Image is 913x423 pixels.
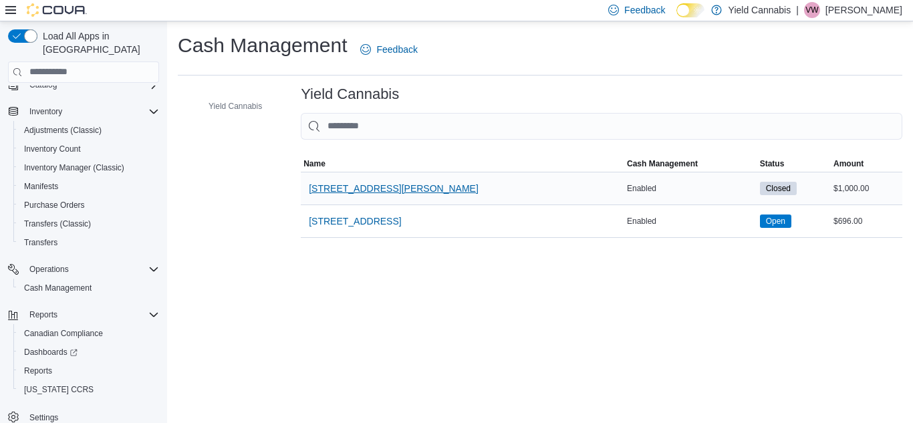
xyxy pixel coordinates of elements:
[301,156,624,172] button: Name
[19,160,159,176] span: Inventory Manager (Classic)
[624,180,757,196] div: Enabled
[303,158,325,169] span: Name
[13,140,164,158] button: Inventory Count
[805,2,818,18] span: VW
[24,366,52,376] span: Reports
[13,279,164,297] button: Cash Management
[19,325,159,341] span: Canadian Compliance
[19,178,63,194] a: Manifests
[37,29,159,56] span: Load All Apps in [GEOGRAPHIC_DATA]
[19,235,63,251] a: Transfers
[209,101,262,112] span: Yield Cannabis
[178,32,347,59] h1: Cash Management
[19,235,159,251] span: Transfers
[13,158,164,177] button: Inventory Manager (Classic)
[24,347,78,358] span: Dashboards
[24,181,58,192] span: Manifests
[13,362,164,380] button: Reports
[19,197,90,213] a: Purchase Orders
[19,280,159,296] span: Cash Management
[13,324,164,343] button: Canadian Compliance
[796,2,799,18] p: |
[825,2,902,18] p: [PERSON_NAME]
[757,156,831,172] button: Status
[804,2,820,18] div: Vanessa Wilson
[29,80,57,90] span: Catalog
[29,106,62,117] span: Inventory
[766,182,791,194] span: Closed
[190,98,267,114] button: Yield Cannabis
[309,215,401,228] span: [STREET_ADDRESS]
[303,208,406,235] button: [STREET_ADDRESS]
[833,158,864,169] span: Amount
[24,104,68,120] button: Inventory
[627,158,698,169] span: Cash Management
[19,216,96,232] a: Transfers (Classic)
[19,344,159,360] span: Dashboards
[29,412,58,423] span: Settings
[729,2,791,18] p: Yield Cannabis
[19,382,99,398] a: [US_STATE] CCRS
[766,215,785,227] span: Open
[24,219,91,229] span: Transfers (Classic)
[13,196,164,215] button: Purchase Orders
[831,156,902,172] button: Amount
[3,305,164,324] button: Reports
[19,280,97,296] a: Cash Management
[624,213,757,229] div: Enabled
[13,380,164,399] button: [US_STATE] CCRS
[24,384,94,395] span: [US_STATE] CCRS
[19,122,159,138] span: Adjustments (Classic)
[13,233,164,252] button: Transfers
[24,77,62,93] button: Catalog
[19,122,107,138] a: Adjustments (Classic)
[624,3,665,17] span: Feedback
[24,261,159,277] span: Operations
[24,328,103,339] span: Canadian Compliance
[19,141,159,157] span: Inventory Count
[676,17,677,18] span: Dark Mode
[24,237,57,248] span: Transfers
[24,144,81,154] span: Inventory Count
[309,182,479,195] span: [STREET_ADDRESS][PERSON_NAME]
[760,182,797,195] span: Closed
[301,113,902,140] input: This is a search bar. As you type, the results lower in the page will automatically filter.
[29,264,69,275] span: Operations
[24,307,63,323] button: Reports
[24,261,74,277] button: Operations
[24,283,92,293] span: Cash Management
[19,160,130,176] a: Inventory Manager (Classic)
[831,180,902,196] div: $1,000.00
[624,156,757,172] button: Cash Management
[24,77,159,93] span: Catalog
[355,36,422,63] a: Feedback
[24,162,124,173] span: Inventory Manager (Classic)
[19,363,57,379] a: Reports
[760,158,785,169] span: Status
[19,325,108,341] a: Canadian Compliance
[24,104,159,120] span: Inventory
[19,344,83,360] a: Dashboards
[760,215,791,228] span: Open
[19,197,159,213] span: Purchase Orders
[19,363,159,379] span: Reports
[19,216,159,232] span: Transfers (Classic)
[29,309,57,320] span: Reports
[3,76,164,94] button: Catalog
[376,43,417,56] span: Feedback
[831,213,902,229] div: $696.00
[24,307,159,323] span: Reports
[27,3,87,17] img: Cova
[303,175,484,202] button: [STREET_ADDRESS][PERSON_NAME]
[24,125,102,136] span: Adjustments (Classic)
[13,215,164,233] button: Transfers (Classic)
[301,86,399,102] h3: Yield Cannabis
[19,178,159,194] span: Manifests
[13,343,164,362] a: Dashboards
[676,3,704,17] input: Dark Mode
[13,121,164,140] button: Adjustments (Classic)
[24,200,85,210] span: Purchase Orders
[3,102,164,121] button: Inventory
[3,260,164,279] button: Operations
[19,141,86,157] a: Inventory Count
